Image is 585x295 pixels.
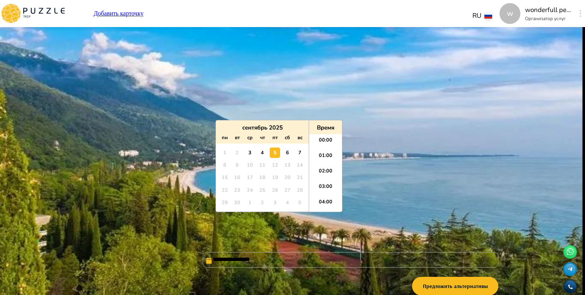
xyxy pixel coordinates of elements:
a: Добавить карточку [94,10,144,17]
div: Choose суббота, 6 сентября 2025 г. [282,147,292,158]
div: Not available четверг, 11 сентября 2025 г. [257,160,267,171]
div: Not available воскресенье, 28 сентября 2025 г. [295,185,305,195]
div: Not available пятница, 3 октября 2025 г. [270,198,280,208]
div: Not available вторник, 16 сентября 2025 г. [232,172,243,183]
div: Not available среда, 10 сентября 2025 г. [245,160,255,171]
div: Время [311,124,340,131]
div: Not available понедельник, 15 сентября 2025 г. [219,172,230,183]
div: Not available среда, 24 сентября 2025 г. [245,185,255,195]
div: вс [295,132,305,143]
div: ср [245,132,255,143]
div: Not available вторник, 2 сентября 2025 г. [232,147,243,158]
div: Not available четверг, 25 сентября 2025 г. [257,185,267,195]
div: w [499,3,520,24]
div: Not available воскресенье, 21 сентября 2025 г. [295,172,305,183]
div: сб [282,132,292,143]
div: Choose среда, 3 сентября 2025 г. [245,147,255,158]
div: Not available четверг, 2 октября 2025 г. [257,198,267,208]
div: Not available пятница, 19 сентября 2025 г. [270,172,280,183]
li: 02:00 [309,165,342,181]
div: Not available суббота, 4 октября 2025 г. [282,198,292,208]
p: RU [472,11,481,21]
li: 01:00 [309,150,342,165]
li: 04:00 [309,196,342,212]
div: Not available воскресенье, 5 октября 2025 г. [295,198,305,208]
div: Not available понедельник, 29 сентября 2025 г. [219,198,230,208]
div: вт [232,132,243,143]
div: Not available вторник, 9 сентября 2025 г. [232,160,243,171]
p: Организатор услуг [525,15,571,22]
li: 03:00 [309,181,342,196]
div: чт [257,132,267,143]
div: Not available понедельник, 1 сентября 2025 г. [219,147,230,158]
div: Not available понедельник, 22 сентября 2025 г. [219,185,230,195]
div: Choose воскресенье, 7 сентября 2025 г. [295,147,305,158]
div: Choose четверг, 4 сентября 2025 г. [257,147,267,158]
div: Not available понедельник, 8 сентября 2025 г. [219,160,230,171]
div: Not available среда, 1 октября 2025 г. [245,198,255,208]
div: Not available четверг, 18 сентября 2025 г. [257,172,267,183]
img: lang [484,13,492,19]
div: Not available пятница, 12 сентября 2025 г. [270,160,280,171]
div: пт [270,132,280,143]
div: Not available суббота, 27 сентября 2025 г. [282,185,292,195]
div: Not available пятница, 26 сентября 2025 г. [270,185,280,195]
div: Not available суббота, 13 сентября 2025 г. [282,160,292,171]
div: пн [219,132,230,143]
div: Not available суббота, 20 сентября 2025 г. [282,172,292,183]
div: Not available воскресенье, 14 сентября 2025 г. [295,160,305,171]
p: wonderfull peace [525,5,571,15]
div: Choose пятница, 5 сентября 2025 г. [270,147,280,158]
div: Not available вторник, 30 сентября 2025 г. [232,198,243,208]
li: 00:00 [309,135,342,150]
div: Not available среда, 17 сентября 2025 г. [245,172,255,183]
div: сентябрь 2025 [216,124,309,131]
div: Not available вторник, 23 сентября 2025 г. [232,185,243,195]
div: month 2025-09 [218,146,306,209]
